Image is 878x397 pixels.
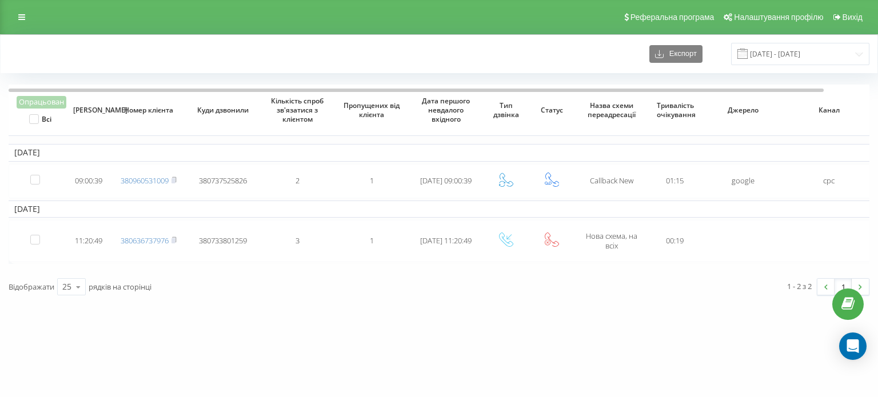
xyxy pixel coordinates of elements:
[839,332,867,360] div: Open Intercom Messenger
[89,282,151,292] span: рядків на сторінці
[344,101,400,119] span: Пропущених від клієнта
[796,106,863,115] span: Канал
[418,97,474,123] span: Дата першого невдалого вхідного
[734,13,823,22] span: Налаштування профілю
[121,235,169,246] a: 380636737976
[787,280,812,292] div: 1 - 2 з 2
[199,235,247,246] span: 380733801259
[199,175,247,186] span: 380737525826
[370,235,374,246] span: 1
[649,220,700,262] td: 00:19
[269,97,326,123] span: Кількість спроб зв'язатися з клієнтом
[420,175,472,186] span: [DATE] 09:00:39
[536,106,567,115] span: Статус
[630,13,715,22] span: Реферальна програма
[584,101,640,119] span: Назва схеми переадресації
[296,235,300,246] span: 3
[121,106,177,115] span: Номер клієнта
[420,235,472,246] span: [DATE] 11:20:49
[843,13,863,22] span: Вихід
[121,175,169,186] a: 380960531009
[649,45,703,63] button: Експорт
[490,101,521,119] span: Тип дзвінка
[296,175,300,186] span: 2
[835,279,852,295] a: 1
[574,164,649,198] td: Сallback New
[29,114,51,124] label: Всі
[574,220,649,262] td: Нова схема, на всіх
[62,281,71,292] div: 25
[195,106,252,115] span: Куди дзвонили
[657,101,693,119] span: Тривалість очікування
[710,106,777,115] span: Джерело
[664,50,697,58] span: Експорт
[786,164,872,198] td: cpc
[66,220,111,262] td: 11:20:49
[9,282,54,292] span: Відображати
[370,175,374,186] span: 1
[66,164,111,198] td: 09:00:39
[700,164,786,198] td: google
[649,164,700,198] td: 01:15
[73,106,104,115] span: [PERSON_NAME]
